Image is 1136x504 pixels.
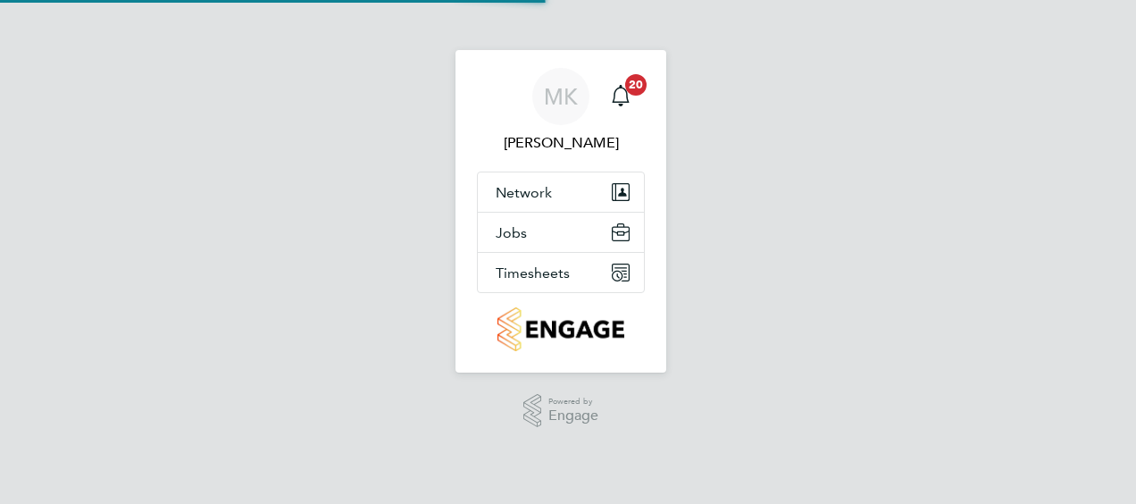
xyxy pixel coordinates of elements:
button: Network [478,172,644,212]
span: Timesheets [496,265,570,281]
span: Engage [548,408,598,424]
span: Network [496,184,552,201]
a: Powered byEngage [523,394,599,428]
span: MK [544,85,578,108]
nav: Main navigation [455,50,666,373]
a: MK[PERSON_NAME] [477,68,645,154]
a: Go to home page [477,307,645,351]
span: Jobs [496,224,527,241]
a: 20 [603,68,639,125]
span: 20 [625,74,647,96]
span: Marcus Kyzer [477,132,645,154]
img: countryside-properties-logo-retina.png [497,307,623,351]
span: Powered by [548,394,598,409]
button: Jobs [478,213,644,252]
button: Timesheets [478,253,644,292]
